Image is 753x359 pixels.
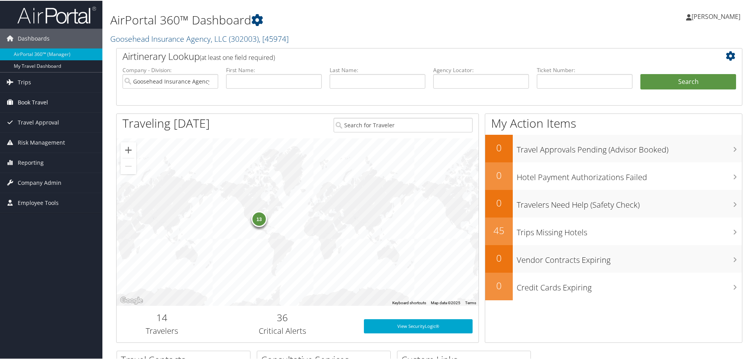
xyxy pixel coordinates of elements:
[485,217,742,244] a: 45Trips Missing Hotels
[119,295,145,305] a: Open this area in Google Maps (opens a new window)
[110,33,289,43] a: Goosehead Insurance Agency, LLC
[18,152,44,172] span: Reporting
[485,244,742,272] a: 0Vendor Contracts Expiring
[18,192,59,212] span: Employee Tools
[537,65,632,73] label: Ticket Number:
[485,223,513,236] h2: 45
[392,299,426,305] button: Keyboard shortcuts
[122,114,210,131] h1: Traveling [DATE]
[122,49,684,62] h2: Airtinerary Lookup
[517,140,742,154] h3: Travel Approvals Pending (Advisor Booked)
[121,158,136,173] button: Zoom out
[485,195,513,209] h2: 0
[200,52,275,61] span: (at least one field required)
[229,33,259,43] span: ( 302003 )
[517,195,742,210] h3: Travelers Need Help (Safety Check)
[517,167,742,182] h3: Hotel Payment Authorizations Failed
[640,73,736,89] button: Search
[213,325,352,336] h3: Critical Alerts
[18,92,48,112] span: Book Travel
[485,140,513,154] h2: 0
[485,162,742,189] a: 0Hotel Payment Authorizations Failed
[18,172,61,192] span: Company Admin
[122,310,201,324] h2: 14
[122,65,218,73] label: Company - Division:
[121,141,136,157] button: Zoom in
[465,300,476,304] a: Terms (opens in new tab)
[119,295,145,305] img: Google
[517,250,742,265] h3: Vendor Contracts Expiring
[251,210,267,226] div: 13
[692,11,740,20] span: [PERSON_NAME]
[485,134,742,162] a: 0Travel Approvals Pending (Advisor Booked)
[18,112,59,132] span: Travel Approval
[213,310,352,324] h2: 36
[18,132,65,152] span: Risk Management
[485,189,742,217] a: 0Travelers Need Help (Safety Check)
[431,300,460,304] span: Map data ©2025
[334,117,473,132] input: Search for Traveler
[259,33,289,43] span: , [ 45974 ]
[517,222,742,237] h3: Trips Missing Hotels
[18,28,50,48] span: Dashboards
[686,4,748,28] a: [PERSON_NAME]
[485,272,742,299] a: 0Credit Cards Expiring
[122,325,201,336] h3: Travelers
[485,114,742,131] h1: My Action Items
[485,251,513,264] h2: 0
[110,11,536,28] h1: AirPortal 360™ Dashboard
[18,72,31,91] span: Trips
[17,5,96,24] img: airportal-logo.png
[364,318,473,333] a: View SecurityLogic®
[226,65,322,73] label: First Name:
[433,65,529,73] label: Agency Locator:
[485,278,513,292] h2: 0
[485,168,513,181] h2: 0
[330,65,425,73] label: Last Name:
[517,277,742,292] h3: Credit Cards Expiring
